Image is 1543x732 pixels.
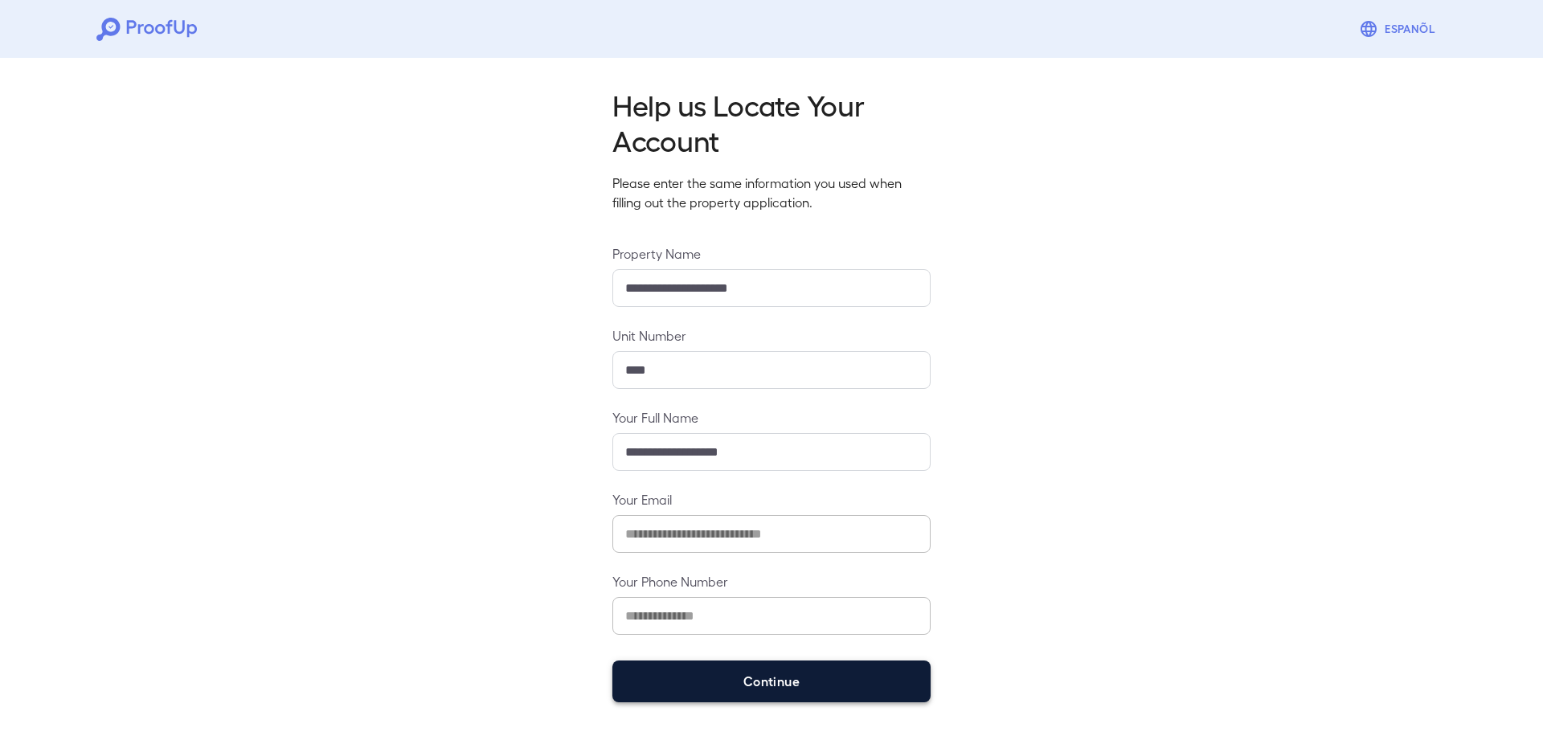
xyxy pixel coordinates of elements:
label: Property Name [612,244,931,263]
button: Continue [612,660,931,702]
h2: Help us Locate Your Account [612,87,931,157]
label: Your Phone Number [612,572,931,591]
label: Unit Number [612,326,931,345]
label: Your Email [612,490,931,509]
button: Espanõl [1353,13,1447,45]
p: Please enter the same information you used when filling out the property application. [612,174,931,212]
label: Your Full Name [612,408,931,427]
